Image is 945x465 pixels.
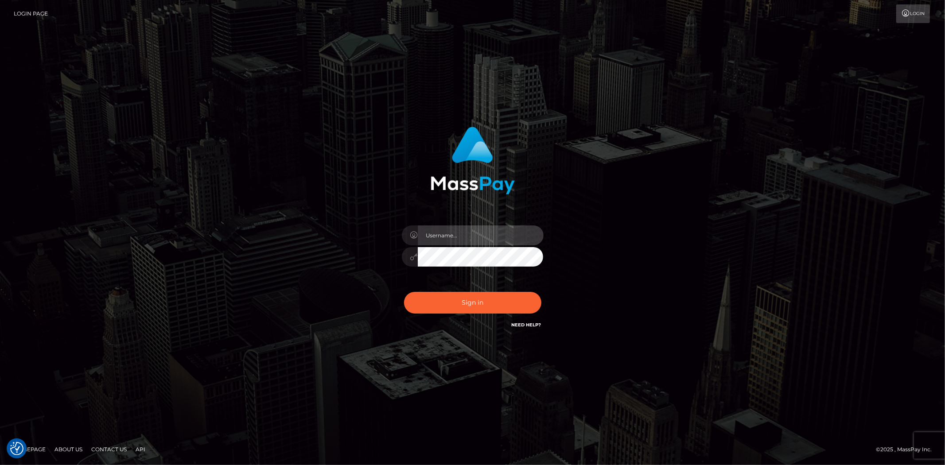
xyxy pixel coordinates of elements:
[876,445,938,454] div: © 2025 , MassPay Inc.
[10,442,23,455] img: Revisit consent button
[10,442,49,456] a: Homepage
[512,322,541,328] a: Need Help?
[132,442,149,456] a: API
[404,292,541,314] button: Sign in
[10,442,23,455] button: Consent Preferences
[431,127,515,194] img: MassPay Login
[896,4,930,23] a: Login
[51,442,86,456] a: About Us
[88,442,130,456] a: Contact Us
[14,4,48,23] a: Login Page
[418,225,544,245] input: Username...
